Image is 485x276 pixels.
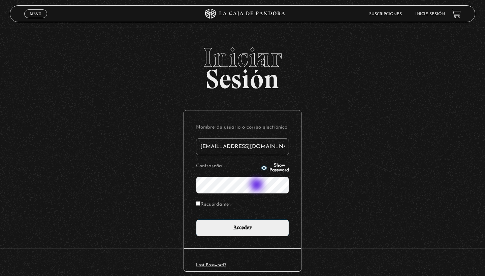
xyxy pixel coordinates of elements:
[30,12,41,16] span: Menu
[10,44,475,87] h2: Sesión
[196,200,229,210] label: Recuérdame
[196,161,259,172] label: Contraseña
[452,9,461,19] a: View your shopping cart
[10,44,475,71] span: Iniciar
[269,163,289,173] span: Show Password
[261,163,289,173] button: Show Password
[196,219,289,236] input: Acceder
[196,201,200,206] input: Recuérdame
[369,12,402,16] a: Suscripciones
[28,18,44,22] span: Cerrar
[196,123,289,133] label: Nombre de usuario o correo electrónico
[196,263,226,267] a: Lost Password?
[415,12,445,16] a: Inicie sesión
